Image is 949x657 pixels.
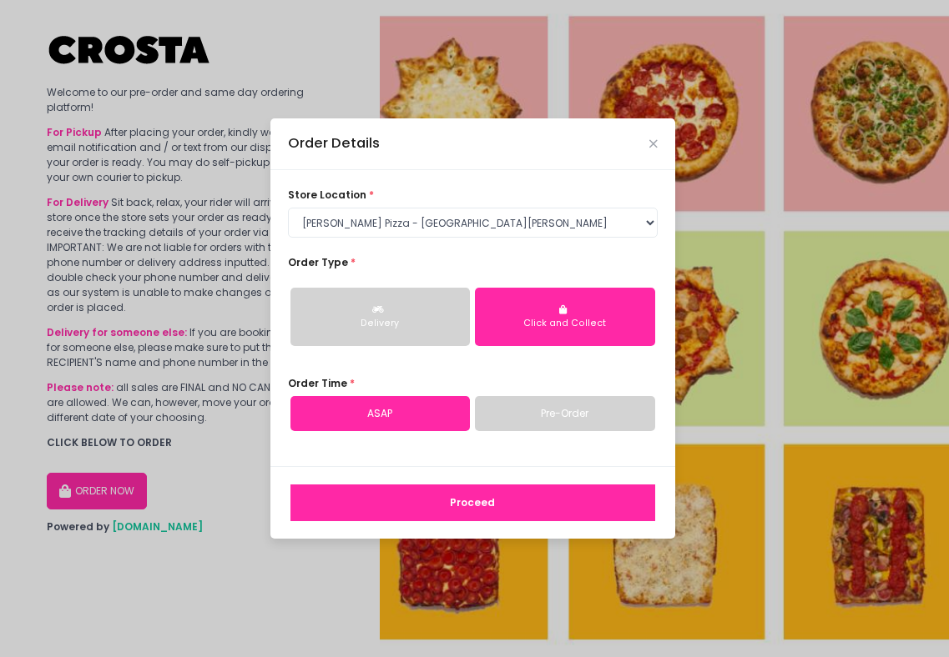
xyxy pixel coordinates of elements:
[486,317,644,330] div: Click and Collect
[475,396,655,431] a: Pre-Order
[288,376,347,390] span: Order Time
[290,288,471,346] button: Delivery
[649,140,658,148] button: Close
[288,255,348,269] span: Order Type
[301,317,460,330] div: Delivery
[475,288,655,346] button: Click and Collect
[290,396,471,431] a: ASAP
[288,188,366,202] span: store location
[290,484,655,521] button: Proceed
[288,133,380,154] div: Order Details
